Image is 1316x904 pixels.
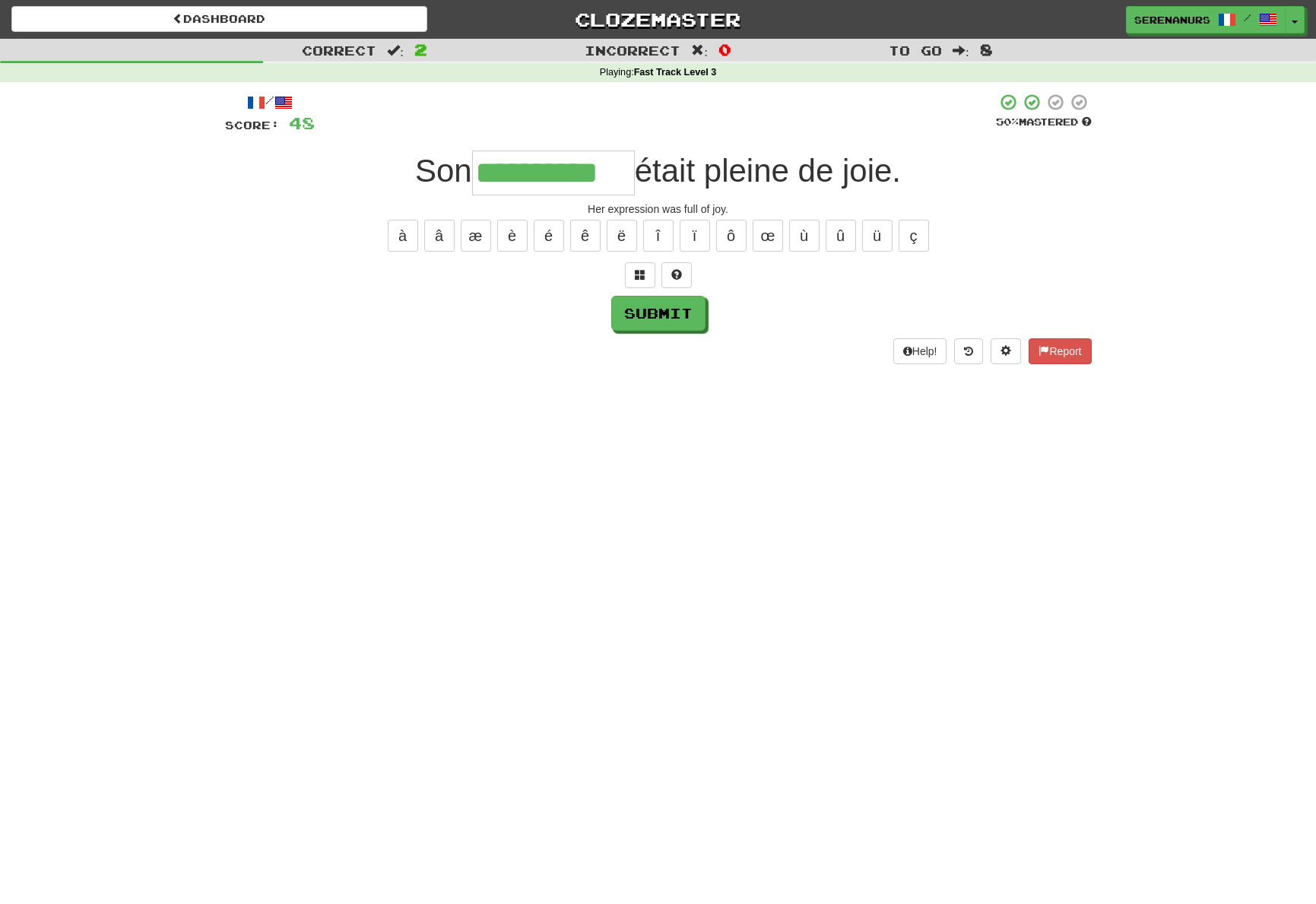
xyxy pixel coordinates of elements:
[789,220,820,252] button: ù
[225,93,315,112] div: /
[1134,13,1210,27] span: SerenaNurs
[450,6,866,33] a: Clozemaster
[718,40,731,59] span: 0
[388,220,418,252] button: à
[289,113,315,132] span: 48
[862,220,893,252] button: ü
[661,262,692,288] button: Single letter hint - you only get 1 per sentence and score half the points! alt+h
[611,296,706,331] button: Submit
[534,220,564,252] button: é
[414,40,427,59] span: 2
[570,220,601,252] button: ê
[497,220,528,252] button: è
[461,220,491,252] button: æ
[1244,12,1251,23] span: /
[415,153,472,189] span: Son
[899,220,929,252] button: ç
[826,220,856,252] button: û
[643,220,674,252] button: î
[893,338,947,364] button: Help!
[225,119,280,132] span: Score:
[996,116,1019,128] span: 50 %
[953,44,969,57] span: :
[680,220,710,252] button: ï
[635,153,901,189] span: était pleine de joie.
[753,220,783,252] button: œ
[1029,338,1091,364] button: Report
[11,6,427,32] a: Dashboard
[716,220,747,252] button: ô
[634,67,717,78] strong: Fast Track Level 3
[585,43,680,58] span: Incorrect
[1126,6,1286,33] a: SerenaNurs /
[980,40,993,59] span: 8
[954,338,983,364] button: Round history (alt+y)
[387,44,404,57] span: :
[625,262,655,288] button: Switch sentence to multiple choice alt+p
[996,116,1092,129] div: Mastered
[889,43,942,58] span: To go
[607,220,637,252] button: ë
[302,43,376,58] span: Correct
[225,201,1092,217] div: Her expression was full of joy.
[424,220,455,252] button: â
[691,44,708,57] span: :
